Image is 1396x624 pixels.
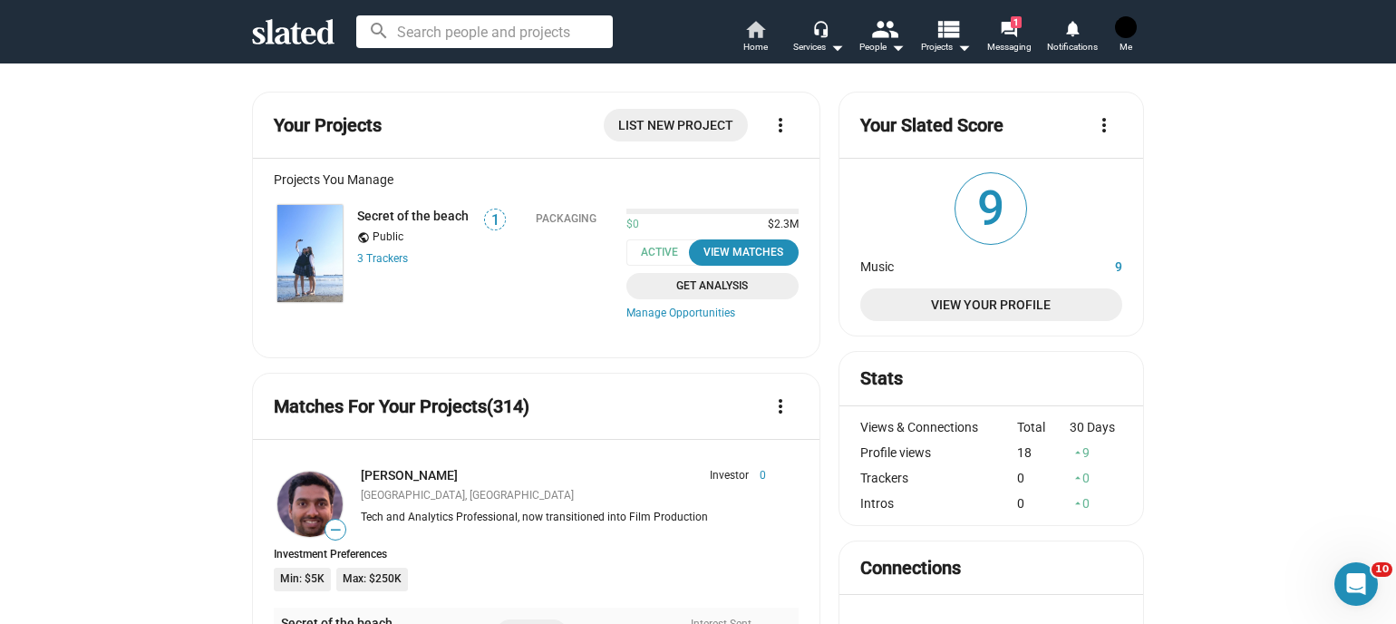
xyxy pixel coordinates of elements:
[604,109,748,141] a: List New Project
[860,288,1122,321] a: View Your Profile
[1063,19,1081,36] mat-icon: notifications
[1070,420,1122,434] div: 30 Days
[887,36,908,58] mat-icon: arrow_drop_down
[277,205,343,302] img: Secret of the beach
[743,36,768,58] span: Home
[1093,114,1115,136] mat-icon: more_vert
[1071,472,1084,484] mat-icon: arrow_drop_up
[536,212,596,225] div: Packaging
[618,109,733,141] span: List New Project
[1017,445,1070,460] div: 18
[987,36,1032,58] span: Messaging
[812,20,829,36] mat-icon: headset_mic
[626,307,799,321] a: Manage Opportunities
[274,568,331,591] li: Min: $5K
[955,173,1026,244] span: 9
[1104,13,1148,60] button: Kyoji OhnoMe
[357,209,469,223] a: Secret of the beach
[373,230,403,245] span: Public
[402,252,408,265] span: s
[356,15,613,48] input: Search people and projects
[1071,446,1084,459] mat-icon: arrow_drop_up
[860,113,1003,138] mat-card-title: Your Slated Score
[860,471,1018,485] div: Trackers
[1017,420,1070,434] div: Total
[361,511,766,525] div: Tech and Analytics Professional, now transitioned into Film Production
[361,468,458,483] a: [PERSON_NAME]
[1017,471,1070,485] div: 0
[1000,20,1017,37] mat-icon: forum
[860,445,1018,460] div: Profile views
[1071,497,1084,510] mat-icon: arrow_drop_up
[1041,18,1104,58] a: Notifications
[921,36,971,58] span: Projects
[1054,255,1122,274] dd: 9
[875,288,1108,321] span: View Your Profile
[700,243,788,262] div: View Matches
[860,366,903,391] mat-card-title: Stats
[1017,496,1070,511] div: 0
[274,548,799,561] div: Investment Preferences
[361,489,766,503] div: [GEOGRAPHIC_DATA], [GEOGRAPHIC_DATA]
[1070,445,1122,460] div: 9
[626,273,799,299] a: Get Analysis
[770,395,791,417] mat-icon: more_vert
[761,218,799,232] span: $2.3M
[710,469,749,483] span: Investor
[744,18,766,40] mat-icon: home
[626,218,639,232] span: $0
[935,15,961,42] mat-icon: view_list
[274,113,382,138] mat-card-title: Your Projects
[274,201,346,306] a: Secret of the beach
[485,211,505,229] span: 1
[689,239,799,266] button: View Matches
[336,568,408,591] li: Max: $250K
[1070,496,1122,511] div: 0
[860,496,1018,511] div: Intros
[793,36,844,58] div: Services
[860,420,1018,434] div: Views & Connections
[723,18,787,58] a: Home
[1011,16,1022,28] span: 1
[850,18,914,58] button: People
[274,468,346,541] a: Suraj Gupta
[325,522,345,539] span: —
[860,556,961,580] mat-card-title: Connections
[274,395,529,419] mat-card-title: Matches For Your Projects
[871,15,897,42] mat-icon: people
[1070,471,1122,485] div: 0
[770,114,791,136] mat-icon: more_vert
[637,277,788,296] span: Get Analysis
[1047,36,1098,58] span: Notifications
[1115,16,1137,38] img: Kyoji Ohno
[487,395,529,417] span: (314)
[977,18,1041,58] a: 1Messaging
[277,472,343,537] img: Suraj Gupta
[787,18,850,58] button: Services
[749,469,766,483] span: 0
[860,255,1054,274] dt: Music
[953,36,974,58] mat-icon: arrow_drop_down
[357,252,408,265] a: 3 Trackers
[859,36,905,58] div: People
[626,239,703,266] span: Active
[1372,562,1392,577] span: 10
[914,18,977,58] button: Projects
[1120,36,1132,58] span: Me
[826,36,848,58] mat-icon: arrow_drop_down
[1334,562,1378,606] iframe: Intercom live chat
[274,172,799,187] div: Projects You Manage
